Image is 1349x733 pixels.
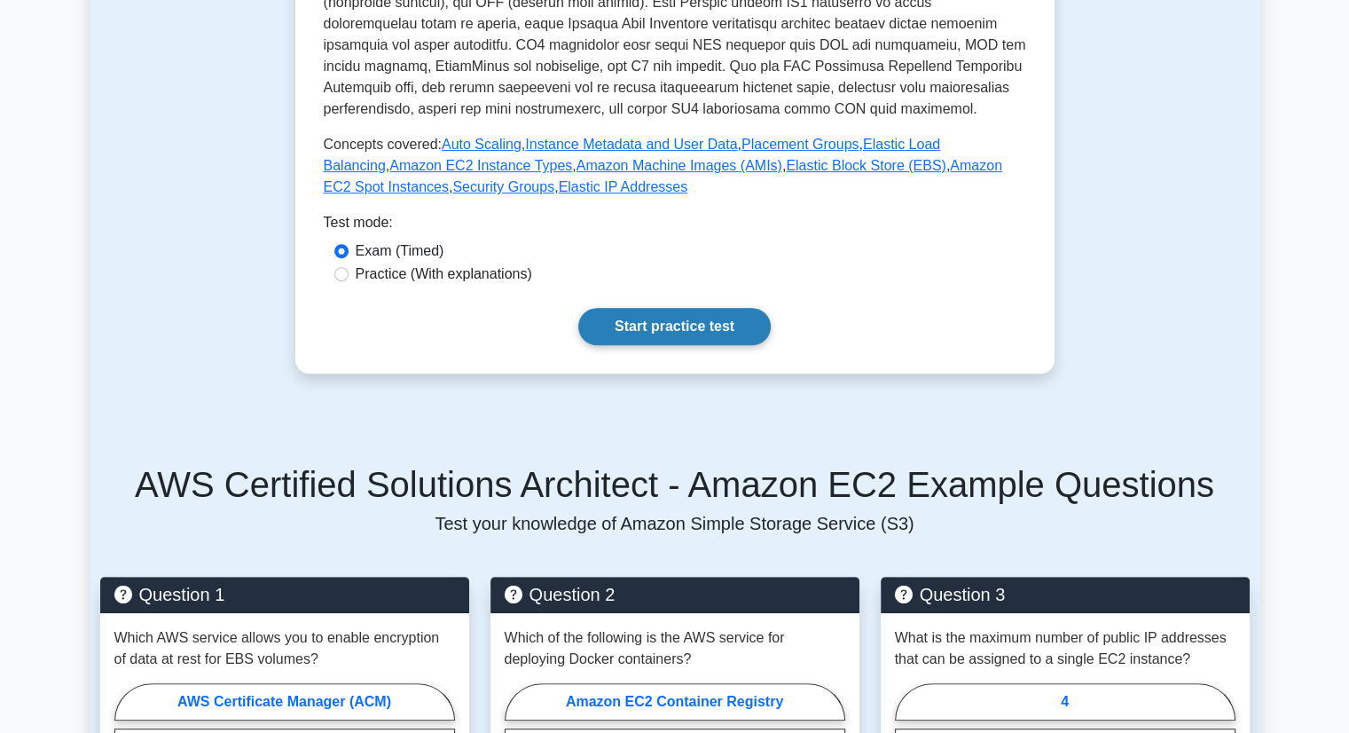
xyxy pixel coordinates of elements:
[505,584,845,605] h5: Question 2
[578,308,771,345] a: Start practice test
[505,627,845,670] p: Which of the following is the AWS service for deploying Docker containers?
[356,264,532,285] label: Practice (With explanations)
[576,158,782,173] a: Amazon Machine Images (AMIs)
[324,134,1026,198] p: Concepts covered: , , , , , , , , ,
[505,683,845,721] label: Amazon EC2 Container Registry
[114,683,455,721] label: AWS Certificate Manager (ACM)
[895,683,1235,721] label: 4
[100,513,1250,534] p: Test your knowledge of Amazon Simple Storage Service (S3)
[559,179,688,194] a: Elastic IP Addresses
[895,584,1235,605] h5: Question 3
[114,584,455,605] h5: Question 1
[100,463,1250,506] h5: AWS Certified Solutions Architect - Amazon EC2 Example Questions
[786,158,946,173] a: Elastic Block Store (EBS)
[442,137,522,152] a: Auto Scaling
[324,212,1026,240] div: Test mode:
[525,137,737,152] a: Instance Metadata and User Data
[114,627,455,670] p: Which AWS service allows you to enable encryption of data at rest for EBS volumes?
[452,179,554,194] a: Security Groups
[356,240,444,262] label: Exam (Timed)
[741,137,859,152] a: Placement Groups
[895,627,1235,670] p: What is the maximum number of public IP addresses that can be assigned to a single EC2 instance?
[389,158,572,173] a: Amazon EC2 Instance Types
